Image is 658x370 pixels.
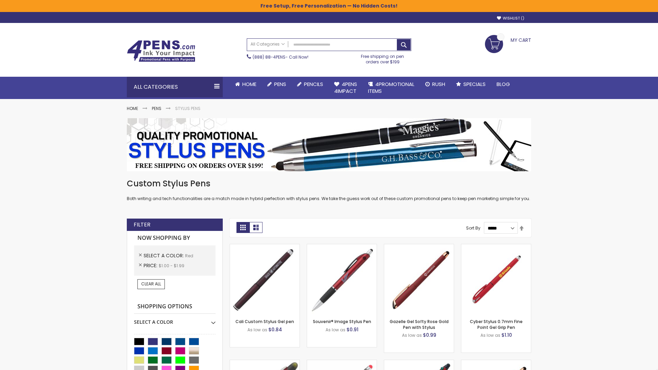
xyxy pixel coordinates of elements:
a: Souvenir® Jalan Highlighter Stylus Pen Combo-Red [230,360,300,366]
div: All Categories [127,77,223,97]
img: Stylus Pens [127,118,531,171]
a: All Categories [247,39,288,50]
span: Rush [432,81,445,88]
a: Wishlist [497,16,524,21]
span: $1.10 [501,332,512,338]
span: Home [242,81,256,88]
a: Home [230,77,262,92]
a: Pens [152,106,161,111]
a: Cyber Stylus 0.7mm Fine Point Gel Grip Pen-Red [461,244,531,250]
span: Price [144,262,159,269]
a: Souvenir® Image Stylus Pen [313,319,371,324]
span: As low as [480,332,500,338]
span: $0.99 [423,332,436,338]
a: Gazelle Gel Softy Rose Gold Pen with Stylus [390,319,449,330]
a: Orbitor 4 Color Assorted Ink Metallic Stylus Pens-Red [384,360,454,366]
a: Souvenir® Image Stylus Pen-Red [307,244,377,250]
a: 4PROMOTIONALITEMS [363,77,420,99]
span: Pencils [304,81,323,88]
strong: Shopping Options [134,299,216,314]
span: 4Pens 4impact [334,81,357,95]
strong: Grid [236,222,249,233]
a: Islander Softy Gel with Stylus - ColorJet Imprint-Red [307,360,377,366]
a: (888) 88-4PENS [253,54,285,60]
a: Home [127,106,138,111]
a: Gazelle Gel Softy Rose Gold Pen with Stylus-Red [384,244,454,250]
img: 4Pens Custom Pens and Promotional Products [127,40,195,62]
div: Both writing and tech functionalities are a match made in hybrid perfection with stylus pens. We ... [127,178,531,202]
span: All Categories [251,41,285,47]
a: Clear All [137,279,165,289]
span: Specials [463,81,486,88]
span: $0.84 [268,326,282,333]
span: - Call Now! [253,54,308,60]
span: As low as [247,327,267,333]
span: $0.91 [346,326,358,333]
span: Blog [497,81,510,88]
span: $1.00 - $1.99 [159,263,184,269]
a: Cali Custom Stylus Gel pen-Red [230,244,300,250]
img: Souvenir® Image Stylus Pen-Red [307,244,377,314]
span: Clear All [141,281,161,287]
span: Select A Color [144,252,185,259]
a: Gazelle Gel Softy Rose Gold Pen with Stylus - ColorJet-Red [461,360,531,366]
img: Cali Custom Stylus Gel pen-Red [230,244,300,314]
a: Blog [491,77,515,92]
div: Free shipping on pen orders over $199 [354,51,412,65]
span: 4PROMOTIONAL ITEMS [368,81,414,95]
strong: Filter [134,221,150,229]
a: Pencils [292,77,329,92]
a: Specials [451,77,491,92]
h1: Custom Stylus Pens [127,178,531,189]
a: Cali Custom Stylus Gel pen [235,319,294,324]
a: Pens [262,77,292,92]
span: As low as [326,327,345,333]
span: As low as [402,332,422,338]
label: Sort By [466,225,480,231]
span: Red [185,253,193,259]
span: Pens [274,81,286,88]
img: Gazelle Gel Softy Rose Gold Pen with Stylus-Red [384,244,454,314]
a: Cyber Stylus 0.7mm Fine Point Gel Grip Pen [470,319,523,330]
img: Cyber Stylus 0.7mm Fine Point Gel Grip Pen-Red [461,244,531,314]
div: Select A Color [134,314,216,325]
strong: Stylus Pens [175,106,200,111]
strong: Now Shopping by [134,231,216,245]
a: Rush [420,77,451,92]
a: 4Pens4impact [329,77,363,99]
